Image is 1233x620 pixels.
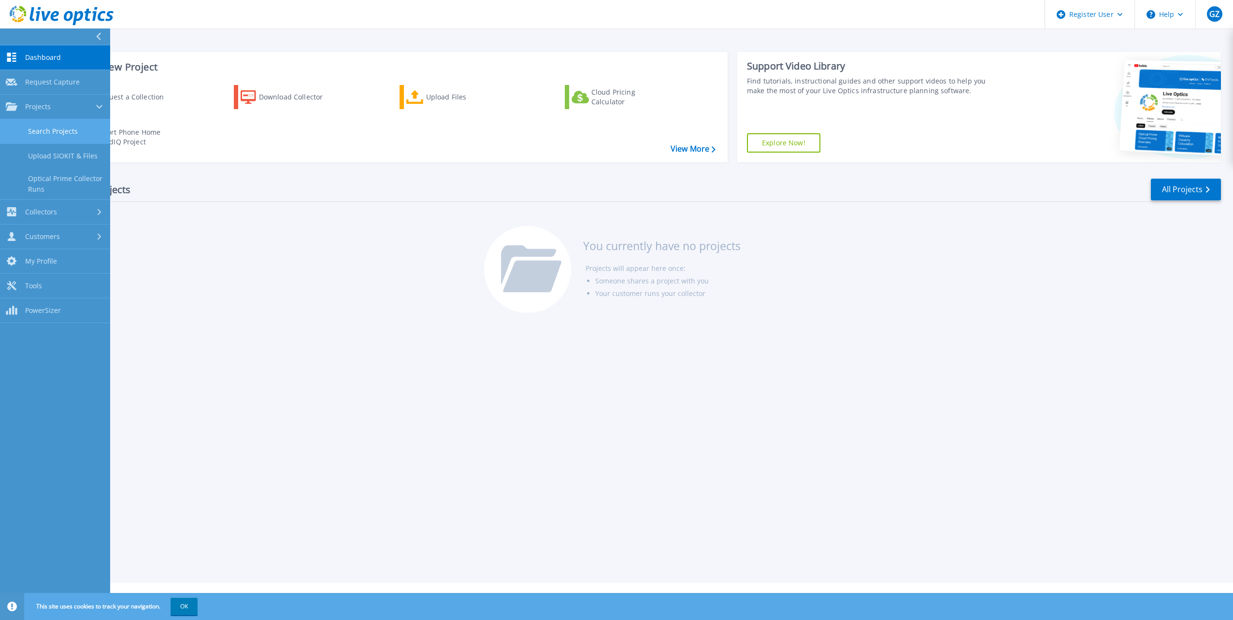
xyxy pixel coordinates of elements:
span: This site uses cookies to track your navigation. [27,598,198,615]
a: Explore Now! [747,133,820,153]
span: Request Capture [25,78,80,86]
span: PowerSizer [25,306,61,315]
div: Support Video Library [747,60,997,72]
a: Download Collector [234,85,342,109]
span: Dashboard [25,53,61,62]
span: GZ [1209,10,1219,18]
a: Request a Collection [69,85,176,109]
a: Cloud Pricing Calculator [565,85,673,109]
a: All Projects [1151,179,1221,200]
li: Someone shares a project with you [595,275,741,287]
div: Download Collector [259,87,336,107]
div: Request a Collection [96,87,173,107]
span: Tools [25,282,42,290]
h3: Start a New Project [69,62,715,72]
a: View More [671,144,716,154]
span: Customers [25,232,60,241]
div: Import Phone Home CloudIQ Project [95,127,170,147]
div: Cloud Pricing Calculator [591,87,669,107]
button: OK [171,598,198,615]
li: Your customer runs your collector [595,287,741,300]
div: Find tutorials, instructional guides and other support videos to help you make the most of your L... [747,76,997,96]
span: Collectors [25,208,57,216]
span: My Profile [25,257,57,266]
span: Projects [25,102,51,111]
a: Upload Files [400,85,507,109]
h3: You currently have no projects [583,240,741,251]
li: Projects will appear here once: [586,262,741,275]
div: Upload Files [426,87,503,107]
